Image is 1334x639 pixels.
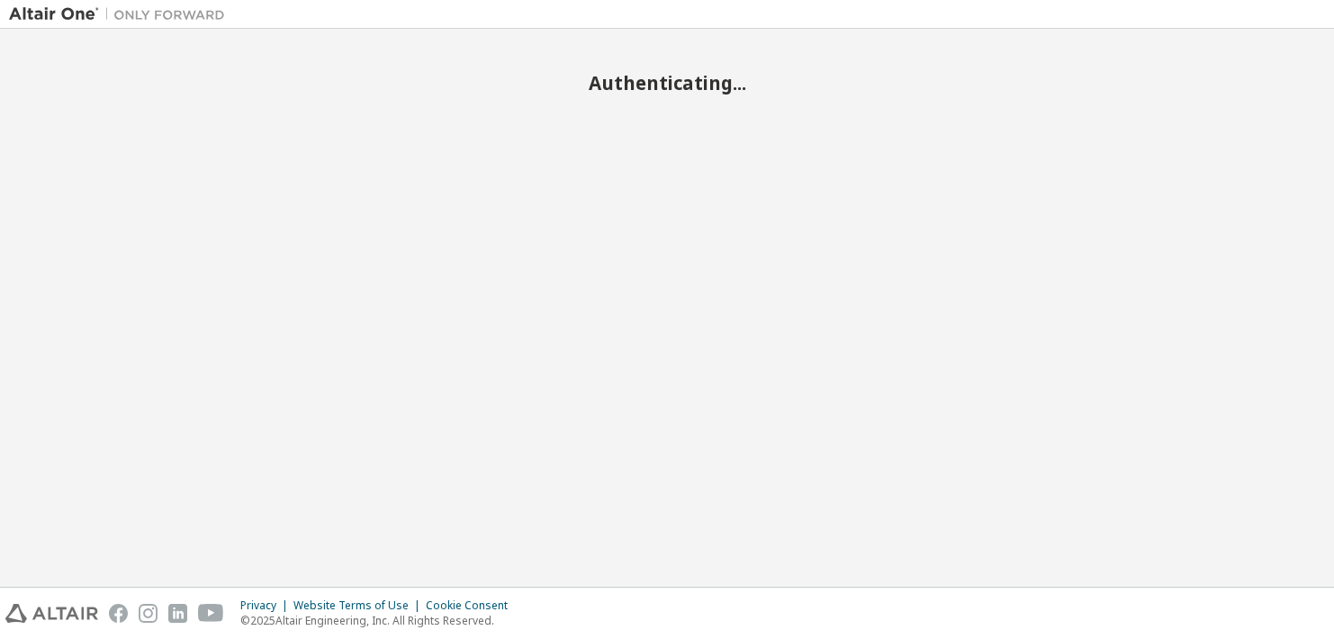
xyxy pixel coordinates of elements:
[168,604,187,623] img: linkedin.svg
[293,598,426,613] div: Website Terms of Use
[5,604,98,623] img: altair_logo.svg
[9,71,1325,94] h2: Authenticating...
[9,5,234,23] img: Altair One
[139,604,158,623] img: instagram.svg
[240,613,518,628] p: © 2025 Altair Engineering, Inc. All Rights Reserved.
[198,604,224,623] img: youtube.svg
[240,598,293,613] div: Privacy
[426,598,518,613] div: Cookie Consent
[109,604,128,623] img: facebook.svg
